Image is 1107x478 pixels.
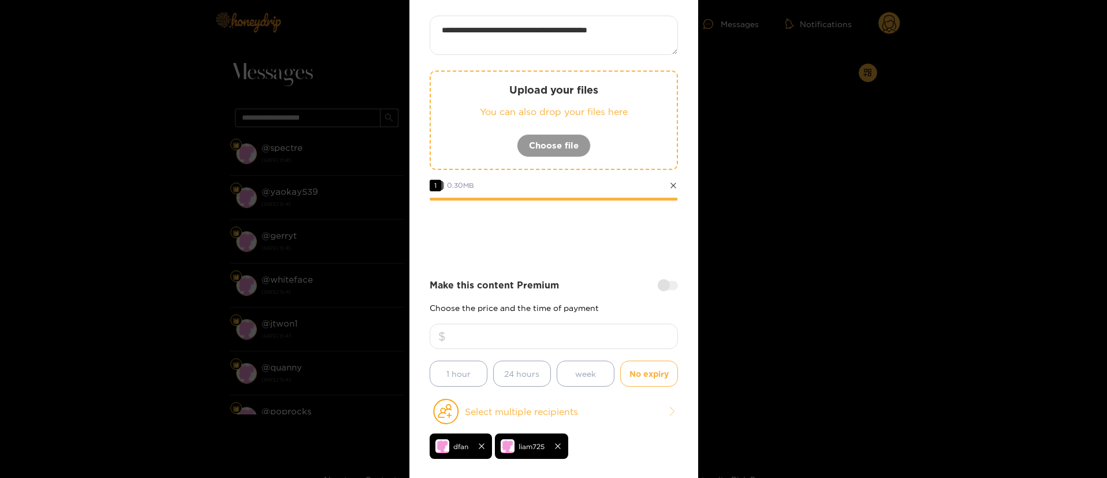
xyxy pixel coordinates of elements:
button: 1 hour [430,361,487,387]
span: dfan [453,440,468,453]
span: 24 hours [504,367,539,380]
span: No expiry [629,367,669,380]
strong: Make this content Premium [430,279,559,292]
button: Choose file [517,134,591,157]
span: liam725 [519,440,545,453]
p: Upload your files [454,83,654,97]
button: 24 hours [493,361,551,387]
p: You can also drop your files here [454,105,654,118]
span: 0.30 MB [447,181,474,189]
span: week [575,367,596,380]
button: No expiry [620,361,678,387]
span: 1 hour [446,367,471,380]
button: week [557,361,614,387]
img: no-avatar.png [501,439,515,453]
img: no-avatar.png [435,439,449,453]
span: 1 [430,180,441,191]
button: Select multiple recipients [430,398,678,425]
p: Choose the price and the time of payment [430,303,678,312]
